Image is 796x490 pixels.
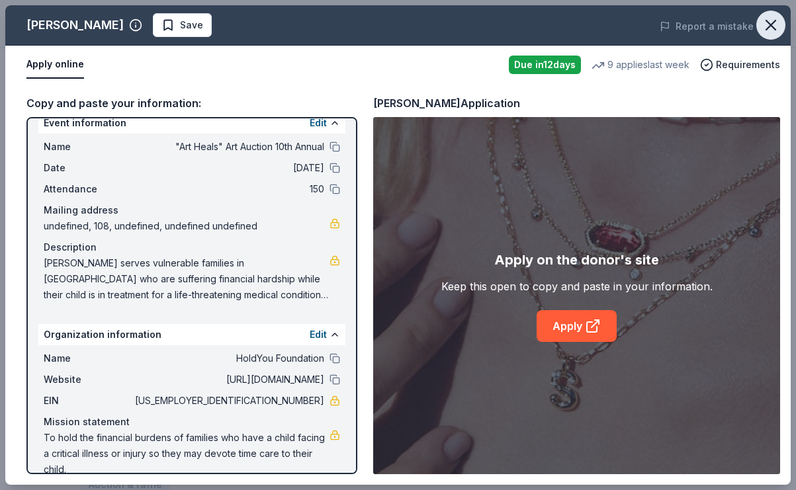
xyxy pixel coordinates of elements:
[716,57,780,73] span: Requirements
[700,57,780,73] button: Requirements
[44,372,132,388] span: Website
[537,310,617,342] a: Apply
[132,139,324,155] span: "Art Heals" Art Auction 10th Annual
[44,255,330,303] span: [PERSON_NAME] serves vulnerable families in [GEOGRAPHIC_DATA] who are suffering financial hardshi...
[38,324,345,345] div: Organization information
[494,249,659,270] div: Apply on the donor's site
[153,13,212,37] button: Save
[180,17,203,33] span: Save
[592,57,689,73] div: 9 applies last week
[44,239,340,255] div: Description
[26,51,84,79] button: Apply online
[310,327,327,343] button: Edit
[44,139,132,155] span: Name
[44,350,132,366] span: Name
[310,115,327,131] button: Edit
[660,19,754,34] button: Report a mistake
[441,278,713,294] div: Keep this open to copy and paste in your information.
[44,181,132,197] span: Attendance
[38,112,345,134] div: Event information
[132,181,324,197] span: 150
[373,95,520,112] div: [PERSON_NAME] Application
[44,218,330,234] span: undefined, 108, undefined, undefined undefined
[132,372,324,388] span: [URL][DOMAIN_NAME]
[26,15,124,36] div: [PERSON_NAME]
[44,430,330,477] span: To hold the financial burdens of families who have a child facing a critical illness or injury so...
[44,393,132,409] span: EIN
[44,160,132,176] span: Date
[26,95,357,112] div: Copy and paste your information:
[509,56,581,74] div: Due in 12 days
[44,202,340,218] div: Mailing address
[132,350,324,366] span: HoldYou Foundation
[132,160,324,176] span: [DATE]
[132,393,324,409] span: [US_EMPLOYER_IDENTIFICATION_NUMBER]
[44,414,340,430] div: Mission statement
